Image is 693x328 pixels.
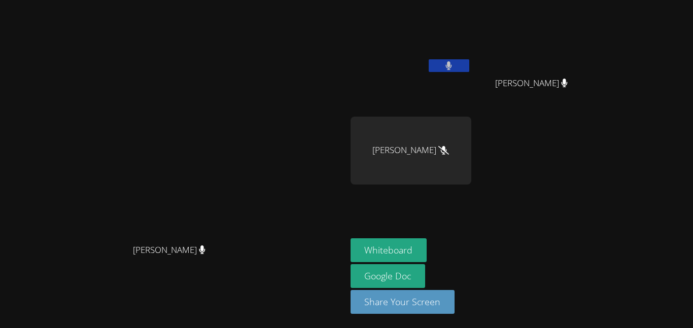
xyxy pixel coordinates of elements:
div: [PERSON_NAME] [351,117,471,185]
button: Share Your Screen [351,290,455,314]
span: [PERSON_NAME] [133,243,205,258]
span: [PERSON_NAME] [495,76,568,91]
button: Whiteboard [351,238,427,262]
a: Google Doc [351,264,426,288]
